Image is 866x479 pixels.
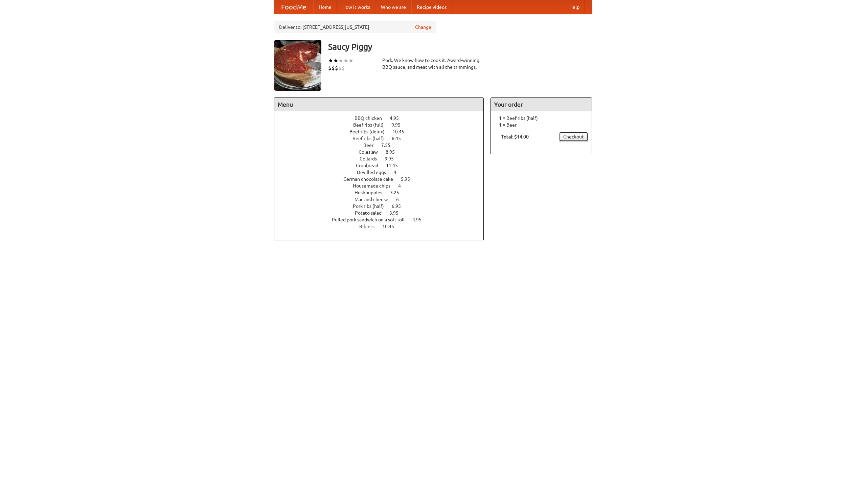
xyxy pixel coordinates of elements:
a: Pulled pork sandwich on a soft roll 4.95 [332,217,434,222]
span: Beef ribs (delux) [349,129,391,134]
a: German chocolate cake 5.95 [343,176,423,182]
span: 8.95 [386,149,402,155]
span: 7.55 [381,143,397,148]
a: Riblets 10.45 [359,224,407,229]
span: Cornbread [356,163,385,168]
li: $ [328,64,332,72]
span: 5.95 [401,176,417,182]
span: 10.45 [392,129,411,134]
li: $ [338,64,342,72]
span: Pork ribs (half) [353,203,391,209]
a: Collards 9.95 [360,156,406,161]
li: ★ [328,57,333,64]
b: Total: $14.00 [501,134,529,139]
li: ★ [348,57,354,64]
a: Home [313,0,337,14]
a: Who we are [375,0,411,14]
span: Beef ribs (half) [352,136,391,141]
a: How it works [337,0,375,14]
div: Pork. We know how to cook it. Award-winning BBQ sauce, and meat with all the trimmings. [382,57,484,70]
span: 4 [394,170,403,175]
li: ★ [343,57,348,64]
li: ★ [333,57,338,64]
a: Checkout [559,132,588,142]
a: Change [415,24,431,30]
span: Collards [360,156,384,161]
a: Pork ribs (half) 6.95 [353,203,413,209]
span: Beer [363,143,380,148]
div: Deliver to: [STREET_ADDRESS][US_STATE] [274,21,436,33]
a: Recipe videos [411,0,452,14]
span: 11.45 [386,163,405,168]
li: $ [335,64,338,72]
h3: Saucy Piggy [328,40,592,53]
a: Beef ribs (full) 9.95 [353,122,413,128]
li: ★ [338,57,343,64]
span: 4.95 [390,115,406,121]
a: Devilled eggs 4 [357,170,409,175]
a: Coleslaw 8.95 [359,149,407,155]
span: 4 [398,183,408,189]
span: 9.95 [391,122,407,128]
span: Potato salad [355,210,388,216]
span: 3.25 [390,190,406,195]
a: Beef ribs (delux) 10.45 [349,129,417,134]
a: Beer 7.55 [363,143,403,148]
h4: Menu [274,98,483,111]
a: Housemade chips 4 [353,183,413,189]
span: 4.95 [412,217,428,222]
h4: Your order [491,98,592,111]
a: Beef ribs (half) 6.45 [352,136,413,141]
a: FoodMe [274,0,313,14]
li: $ [332,64,335,72]
img: angular.jpg [274,40,321,91]
span: 6.95 [392,203,408,209]
span: Coleslaw [359,149,385,155]
a: Help [564,0,585,14]
span: Mac and cheese [355,197,395,202]
span: 10.45 [382,224,401,229]
span: 3.95 [389,210,405,216]
li: $ [342,64,345,72]
span: 6.45 [392,136,408,141]
span: Pulled pork sandwich on a soft roll [332,217,411,222]
span: 9.95 [385,156,401,161]
span: BBQ chicken [355,115,389,121]
a: Hushpuppies 3.25 [355,190,412,195]
span: Devilled eggs [357,170,393,175]
li: 1 × Beef ribs (half) [494,115,588,122]
li: 1 × Beer [494,122,588,128]
span: Riblets [359,224,381,229]
span: German chocolate cake [343,176,400,182]
span: Housemade chips [353,183,397,189]
a: BBQ chicken 4.95 [355,115,411,121]
a: Mac and cheese 6 [355,197,411,202]
span: Beef ribs (full) [353,122,390,128]
span: Hushpuppies [355,190,389,195]
a: Potato salad 3.95 [355,210,411,216]
span: 6 [396,197,406,202]
a: Cornbread 11.45 [356,163,410,168]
